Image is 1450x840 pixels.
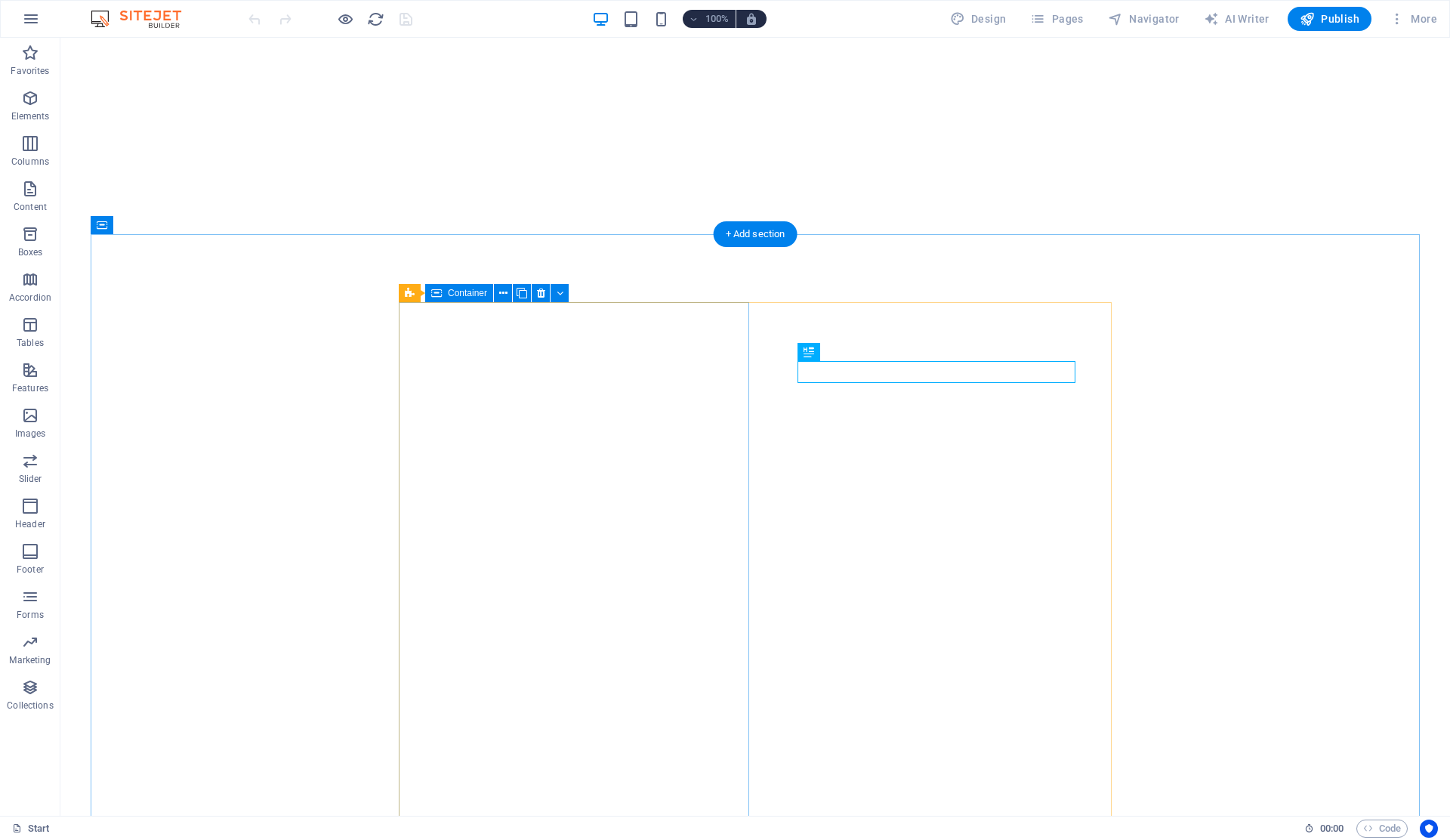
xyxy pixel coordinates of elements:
[950,11,1007,26] span: Design
[1304,820,1344,838] h6: Session time
[1288,7,1371,31] button: Publish
[336,10,354,28] button: Click here to leave preview mode and continue editing
[17,564,44,576] p: Footer
[19,473,42,485] p: Slider
[1102,7,1186,31] button: Navigator
[15,518,45,530] p: Header
[1363,820,1401,838] span: Code
[1320,820,1344,838] span: 00 00
[18,246,43,258] p: Boxes
[448,289,487,298] span: Container
[1030,11,1083,26] span: Pages
[11,65,49,77] p: Favorites
[1198,7,1276,31] button: AI Writer
[17,337,44,349] p: Tables
[9,292,51,304] p: Accordion
[683,10,736,28] button: 100%
[745,12,758,26] i: On resize automatically adjust zoom level to fit chosen device.
[9,654,51,666] p: Marketing
[1024,7,1089,31] button: Pages
[12,382,48,394] p: Features
[367,11,384,28] i: Reload page
[1384,7,1443,31] button: More
[11,110,50,122] p: Elements
[944,7,1013,31] button: Design
[1420,820,1438,838] button: Usercentrics
[1300,11,1359,26] span: Publish
[705,10,730,28] h6: 100%
[17,609,44,621] p: Forms
[11,156,49,168] p: Columns
[366,10,384,28] button: reload
[1204,11,1270,26] span: AI Writer
[1356,820,1408,838] button: Code
[7,699,53,712] p: Collections
[944,7,1013,31] div: Design (Ctrl+Alt+Y)
[1331,823,1333,834] span: :
[1108,11,1180,26] span: Navigator
[15,428,46,440] p: Images
[1390,11,1437,26] span: More
[714,221,797,247] div: + Add section
[12,820,50,838] a: Click to cancel selection. Double-click to open Pages
[14,201,47,213] p: Content
[87,10,200,28] img: Editor Logo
